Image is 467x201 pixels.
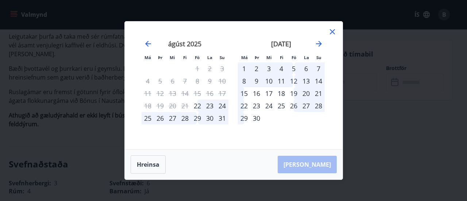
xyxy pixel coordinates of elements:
td: Choose föstudagur, 22. ágúst 2025 as your check-in date. It’s available. [191,100,204,112]
td: Not available. þriðjudagur, 12. ágúst 2025 [154,87,166,100]
td: Not available. mánudagur, 4. ágúst 2025 [142,75,154,87]
td: Choose sunnudagur, 21. september 2025 as your check-in date. It’s available. [312,87,325,100]
td: Choose sunnudagur, 7. september 2025 as your check-in date. It’s available. [312,62,325,75]
div: 23 [250,100,263,112]
td: Choose þriðjudagur, 16. september 2025 as your check-in date. It’s available. [250,87,263,100]
div: 2 [250,62,263,75]
td: Not available. fimmtudagur, 7. ágúst 2025 [179,75,191,87]
td: Choose sunnudagur, 28. september 2025 as your check-in date. It’s available. [312,100,325,112]
small: Þr [255,55,259,60]
td: Choose laugardagur, 6. september 2025 as your check-in date. It’s available. [300,62,312,75]
small: Fö [292,55,296,60]
div: 8 [238,75,250,87]
div: Move forward to switch to the next month. [314,39,323,48]
td: Choose miðvikudagur, 10. september 2025 as your check-in date. It’s available. [263,75,275,87]
div: 30 [250,112,263,124]
small: Má [241,55,248,60]
td: Choose föstudagur, 29. ágúst 2025 as your check-in date. It’s available. [191,112,204,124]
small: Fi [280,55,283,60]
td: Choose miðvikudagur, 3. september 2025 as your check-in date. It’s available. [263,62,275,75]
div: 6 [300,62,312,75]
button: Hreinsa [131,155,166,174]
td: Choose miðvikudagur, 27. ágúst 2025 as your check-in date. It’s available. [166,112,179,124]
td: Choose föstudagur, 12. september 2025 as your check-in date. It’s available. [287,75,300,87]
div: 31 [216,112,228,124]
td: Choose fimmtudagur, 4. september 2025 as your check-in date. It’s available. [275,62,287,75]
td: Choose laugardagur, 30. ágúst 2025 as your check-in date. It’s available. [204,112,216,124]
td: Not available. mánudagur, 11. ágúst 2025 [142,87,154,100]
td: Not available. laugardagur, 16. ágúst 2025 [204,87,216,100]
small: Fö [195,55,200,60]
td: Choose mánudagur, 15. september 2025 as your check-in date. It’s available. [238,87,250,100]
td: Choose laugardagur, 13. september 2025 as your check-in date. It’s available. [300,75,312,87]
td: Not available. laugardagur, 9. ágúst 2025 [204,75,216,87]
strong: [DATE] [271,39,291,48]
div: 26 [287,100,300,112]
div: 27 [300,100,312,112]
td: Choose miðvikudagur, 17. september 2025 as your check-in date. It’s available. [263,87,275,100]
td: Not available. fimmtudagur, 14. ágúst 2025 [179,87,191,100]
div: 10 [263,75,275,87]
small: Mi [266,55,272,60]
td: Not available. föstudagur, 15. ágúst 2025 [191,87,204,100]
td: Choose laugardagur, 27. september 2025 as your check-in date. It’s available. [300,100,312,112]
div: 16 [250,87,263,100]
div: 17 [263,87,275,100]
td: Not available. laugardagur, 2. ágúst 2025 [204,62,216,75]
td: Not available. þriðjudagur, 19. ágúst 2025 [154,100,166,112]
td: Choose föstudagur, 19. september 2025 as your check-in date. It’s available. [287,87,300,100]
td: Choose fimmtudagur, 28. ágúst 2025 as your check-in date. It’s available. [179,112,191,124]
div: 5 [287,62,300,75]
small: Má [144,55,151,60]
td: Choose mánudagur, 25. ágúst 2025 as your check-in date. It’s available. [142,112,154,124]
small: Su [316,55,321,60]
td: Choose föstudagur, 26. september 2025 as your check-in date. It’s available. [287,100,300,112]
div: 25 [142,112,154,124]
td: Choose mánudagur, 22. september 2025 as your check-in date. It’s available. [238,100,250,112]
div: 27 [166,112,179,124]
td: Choose laugardagur, 23. ágúst 2025 as your check-in date. It’s available. [204,100,216,112]
td: Choose þriðjudagur, 9. september 2025 as your check-in date. It’s available. [250,75,263,87]
div: 1 [238,62,250,75]
div: 29 [191,112,204,124]
div: 22 [238,100,250,112]
td: Choose fimmtudagur, 11. september 2025 as your check-in date. It’s available. [275,75,287,87]
td: Choose sunnudagur, 24. ágúst 2025 as your check-in date. It’s available. [216,100,228,112]
div: 12 [287,75,300,87]
small: Mi [170,55,175,60]
td: Choose laugardagur, 20. september 2025 as your check-in date. It’s available. [300,87,312,100]
td: Choose miðvikudagur, 24. september 2025 as your check-in date. It’s available. [263,100,275,112]
td: Choose mánudagur, 1. september 2025 as your check-in date. It’s available. [238,62,250,75]
div: Aðeins innritun í boði [191,100,204,112]
div: 13 [300,75,312,87]
div: 4 [275,62,287,75]
div: 7 [312,62,325,75]
td: Not available. miðvikudagur, 13. ágúst 2025 [166,87,179,100]
td: Not available. föstudagur, 1. ágúst 2025 [191,62,204,75]
td: Choose þriðjudagur, 23. september 2025 as your check-in date. It’s available. [250,100,263,112]
div: 28 [179,112,191,124]
td: Not available. fimmtudagur, 21. ágúst 2025 [179,100,191,112]
small: La [304,55,309,60]
div: 26 [154,112,166,124]
div: 3 [263,62,275,75]
td: Not available. sunnudagur, 17. ágúst 2025 [216,87,228,100]
div: 20 [300,87,312,100]
div: 23 [204,100,216,112]
div: 11 [275,75,287,87]
div: 30 [204,112,216,124]
td: Not available. miðvikudagur, 20. ágúst 2025 [166,100,179,112]
div: 19 [287,87,300,100]
strong: ágúst 2025 [168,39,201,48]
td: Choose þriðjudagur, 30. september 2025 as your check-in date. It’s available. [250,112,263,124]
small: Su [220,55,225,60]
div: 25 [275,100,287,112]
div: 14 [312,75,325,87]
td: Choose sunnudagur, 31. ágúst 2025 as your check-in date. It’s available. [216,112,228,124]
td: Choose fimmtudagur, 25. september 2025 as your check-in date. It’s available. [275,100,287,112]
td: Not available. þriðjudagur, 5. ágúst 2025 [154,75,166,87]
td: Not available. sunnudagur, 10. ágúst 2025 [216,75,228,87]
td: Not available. miðvikudagur, 6. ágúst 2025 [166,75,179,87]
small: Fi [183,55,187,60]
td: Choose mánudagur, 29. september 2025 as your check-in date. It’s available. [238,112,250,124]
